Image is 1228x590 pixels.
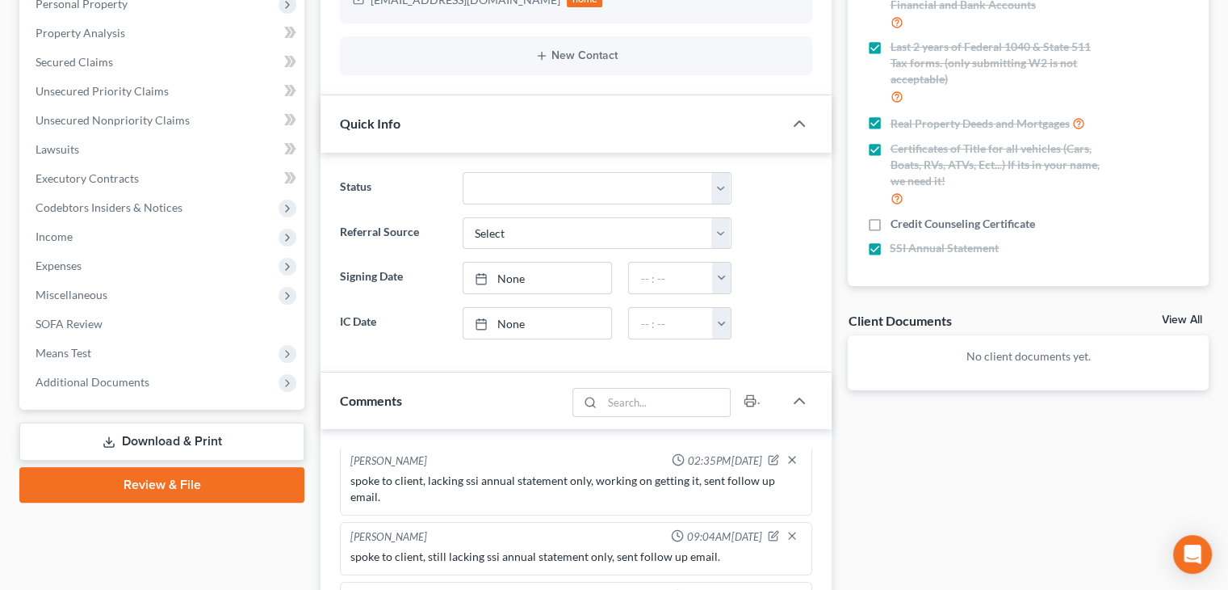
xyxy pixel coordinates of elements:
span: Codebtors Insiders & Notices [36,200,182,214]
div: Open Intercom Messenger [1173,535,1212,574]
div: [PERSON_NAME] [350,453,427,470]
span: Miscellaneous [36,288,107,301]
label: Referral Source [332,217,454,250]
span: Expenses [36,259,82,272]
a: Executory Contracts [23,164,304,193]
a: Review & File [19,467,304,503]
span: Property Analysis [36,26,125,40]
span: 09:04AM[DATE] [687,529,761,545]
input: -- : -- [629,308,713,339]
span: Means Test [36,346,91,360]
span: Lawsuits [36,142,79,156]
span: Comments [340,393,402,408]
span: Executory Contracts [36,171,139,185]
label: IC Date [332,307,454,339]
label: Signing Date [332,262,454,294]
span: Unsecured Priority Claims [36,84,169,98]
span: SSI Annual Statement [890,240,999,256]
label: Status [332,172,454,204]
span: SOFA Review [36,317,103,331]
a: Unsecured Nonpriority Claims [23,106,304,135]
div: spoke to client, lacking ssi annual statement only, working on getting it, sent follow up email. [350,473,802,505]
a: None [463,263,612,293]
a: Unsecured Priority Claims [23,77,304,106]
a: View All [1162,314,1202,326]
a: Lawsuits [23,135,304,164]
span: Quick Info [340,116,400,131]
a: SOFA Review [23,310,304,339]
span: Certificates of Title for all vehicles (Cars, Boats, RVs, ATVs, Ect...) If its in your name, we n... [890,141,1104,189]
div: Client Documents [848,312,951,329]
span: Last 2 years of Federal 1040 & State 511 Tax forms. (only submitting W2 is not acceptable) [890,39,1104,87]
p: No client documents yet. [861,348,1196,365]
a: Property Analysis [23,19,304,48]
input: -- : -- [629,263,713,293]
span: Credit Counseling Certificate [890,216,1034,232]
a: Download & Print [19,423,304,461]
input: Search... [602,389,731,416]
button: New Contact [353,49,799,62]
span: Secured Claims [36,55,113,69]
span: Income [36,230,73,243]
a: Secured Claims [23,48,304,77]
span: Additional Documents [36,375,149,389]
div: spoke to client, still lacking ssi annual statement only, sent follow up email. [350,549,802,565]
span: 02:35PM[DATE] [688,453,761,469]
div: [PERSON_NAME] [350,529,427,546]
span: Real Property Deeds and Mortgages [890,116,1069,132]
span: Unsecured Nonpriority Claims [36,113,190,127]
a: None [463,308,612,339]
